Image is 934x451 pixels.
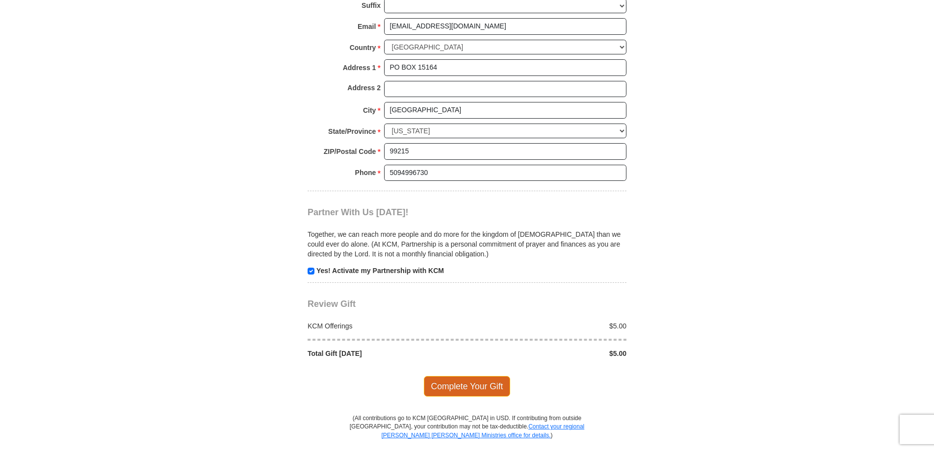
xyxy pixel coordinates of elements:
strong: Yes! Activate my Partnership with KCM [316,267,444,275]
span: Partner With Us [DATE]! [308,207,409,217]
div: Total Gift [DATE] [303,349,467,358]
strong: State/Province [328,125,376,138]
p: Together, we can reach more people and do more for the kingdom of [DEMOGRAPHIC_DATA] than we coul... [308,229,626,259]
div: KCM Offerings [303,321,467,331]
div: $5.00 [467,321,632,331]
span: Review Gift [308,299,356,309]
a: Contact your regional [PERSON_NAME] [PERSON_NAME] Ministries office for details. [381,423,584,438]
strong: Country [350,41,376,54]
span: Complete Your Gift [424,376,511,397]
strong: ZIP/Postal Code [324,145,376,158]
strong: Address 2 [347,81,381,95]
strong: Address 1 [343,61,376,75]
strong: Email [358,20,376,33]
strong: City [363,103,376,117]
strong: Phone [355,166,376,179]
div: $5.00 [467,349,632,358]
